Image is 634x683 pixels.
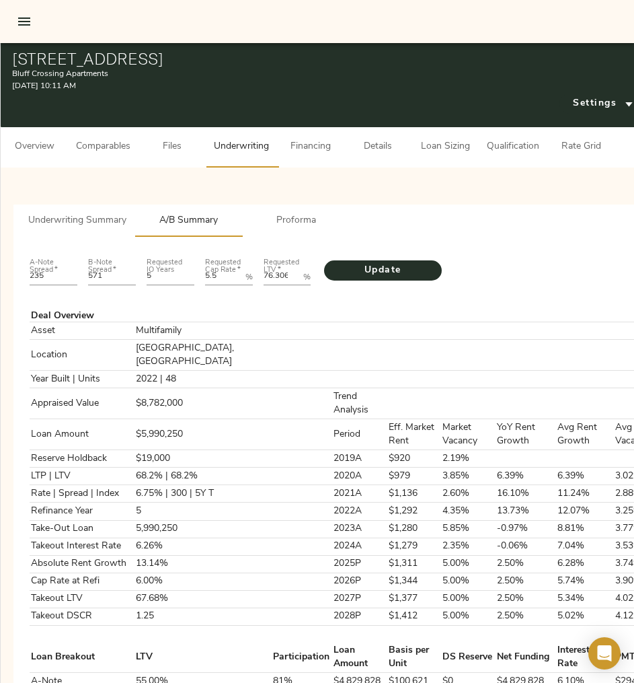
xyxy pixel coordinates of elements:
td: $1,377 [387,590,441,608]
td: 2028P [331,608,387,625]
td: Avg Rent Growth [555,419,613,450]
td: Basis per Unit [387,642,441,673]
td: 16.10% [496,485,555,503]
td: Participation [271,642,331,673]
p: % [303,271,311,283]
td: -0.97% [496,520,555,538]
td: 6.26% [134,538,271,555]
td: Appraised Value [30,388,134,419]
span: Update [338,262,428,279]
span: Loan Sizing [420,139,471,155]
label: Requested Cap Rate [205,260,241,275]
td: $979 [387,468,441,485]
td: 3.85% [440,468,496,485]
td: Absolute Rent Growth [30,555,134,573]
td: 2023A [331,520,387,538]
td: 2022 | 48 [134,371,271,388]
td: 2.50% [496,590,555,608]
td: 5,990,250 [134,520,271,538]
td: 5.74% [555,573,613,590]
td: 2.60% [440,485,496,503]
td: 12.07% [555,503,613,520]
td: 6.75% | 300 | 5Y T [134,485,271,503]
div: Open Intercom Messenger [588,637,621,670]
td: 2019A [331,450,387,468]
td: -0.06% [496,538,555,555]
td: Trend Analysis [331,388,387,419]
td: 7.04% [555,538,613,555]
td: 13.14% [134,555,271,573]
td: Reserve Holdback [30,450,134,468]
span: Financing [285,139,336,155]
span: Rate Grid [555,139,606,155]
td: 4.35% [440,503,496,520]
td: Take-Out Loan [30,520,134,538]
td: Location [30,340,134,371]
td: 2020A [331,468,387,485]
td: 11.24% [555,485,613,503]
span: Settings [573,96,633,112]
span: A/B Summary [143,213,234,229]
span: Underwriting [214,139,269,155]
td: Multifamily [134,322,271,340]
td: Net Funding [496,642,555,673]
td: 6.39% [555,468,613,485]
td: 5.85% [440,520,496,538]
td: 2.35% [440,538,496,555]
td: 68.2% | 68.2% [134,468,271,485]
td: Cap Rate at Refi [30,573,134,590]
td: Interest Rate [555,642,613,673]
td: $1,279 [387,538,441,555]
span: Qualification [487,139,539,155]
label: B-Note Spread [88,260,124,275]
td: LTV [134,642,271,673]
td: 1.25 [134,608,271,625]
td: Period [331,419,387,450]
td: DS Reserve [440,642,496,673]
td: 2022A [331,503,387,520]
td: $1,412 [387,608,441,625]
td: $1,136 [387,485,441,503]
td: 6.28% [555,555,613,573]
label: Requested IO Years [147,260,182,275]
td: Takeout Interest Rate [30,538,134,555]
span: Proforma [250,213,342,229]
td: 8.81% [555,520,613,538]
td: Refinance Year [30,503,134,520]
td: [GEOGRAPHIC_DATA], [GEOGRAPHIC_DATA] [134,340,271,371]
td: $1,344 [387,573,441,590]
span: Comparables [76,139,130,155]
p: % [245,271,253,283]
td: Year Built | Units [30,371,134,388]
td: $920 [387,450,441,468]
td: $1,280 [387,520,441,538]
td: 2027P [331,590,387,608]
td: 5.02% [555,608,613,625]
td: 2.19% [440,450,496,468]
td: Takeout LTV [30,590,134,608]
td: $5,990,250 [134,419,271,450]
td: Loan Amount [331,642,387,673]
td: 2026P [331,573,387,590]
td: 5.34% [555,590,613,608]
td: 5.00% [440,555,496,573]
td: Rate | Spread | Index [30,485,134,503]
td: Asset [30,322,134,340]
td: Market Vacancy [440,419,496,450]
td: 6.00% [134,573,271,590]
td: 5 [134,503,271,520]
label: A-Note Spread [30,260,65,275]
td: 5.00% [440,608,496,625]
td: 2.50% [496,555,555,573]
span: Underwriting Summary [28,213,126,229]
td: 2021A [331,485,387,503]
td: Loan Amount [30,419,134,450]
td: 67.68% [134,590,271,608]
td: $1,292 [387,503,441,520]
td: Eff. Market Rent [387,419,441,450]
td: YoY Rent Growth [496,419,555,450]
td: $19,000 [134,450,271,468]
td: 6.39% [496,468,555,485]
td: 5.00% [440,573,496,590]
td: 5.00% [440,590,496,608]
